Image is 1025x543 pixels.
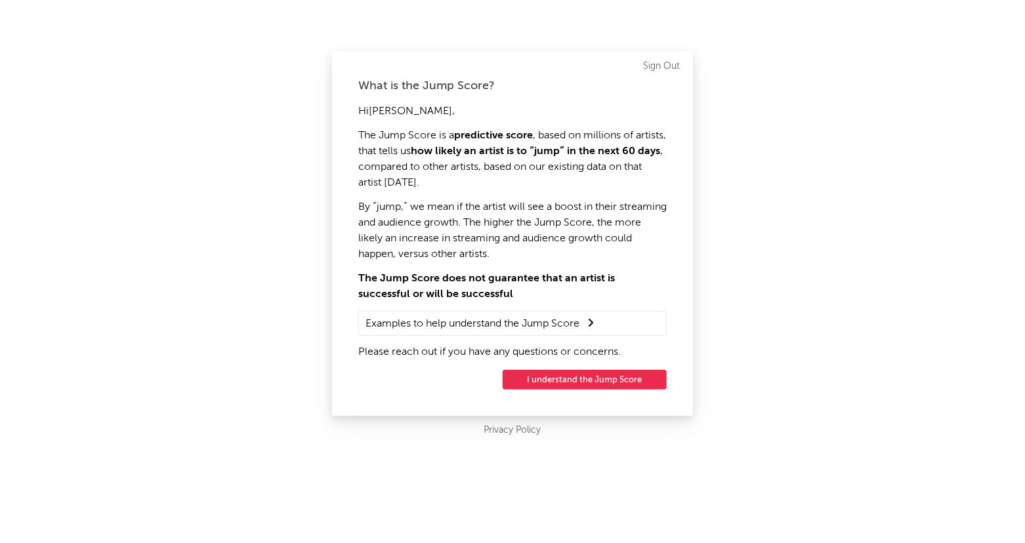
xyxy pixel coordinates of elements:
[358,273,615,300] strong: The Jump Score does not guarantee that an artist is successful or will be successful
[454,131,533,141] strong: predictive score
[358,128,667,191] p: The Jump Score is a , based on millions of artists, that tells us , compared to other artists, ba...
[366,315,659,332] summary: Examples to help understand the Jump Score
[503,370,667,390] button: I understand the Jump Score
[643,58,680,74] a: Sign Out
[411,146,660,157] strong: how likely an artist is to “jump” in the next 60 days
[358,104,667,119] p: Hi [PERSON_NAME] ,
[484,422,541,439] a: Privacy Policy
[358,344,667,360] p: Please reach out if you have any questions or concerns.
[358,78,667,94] div: What is the Jump Score?
[358,199,667,262] p: By “jump,” we mean if the artist will see a boost in their streaming and audience growth. The hig...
